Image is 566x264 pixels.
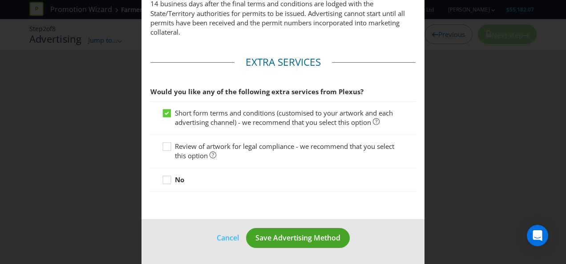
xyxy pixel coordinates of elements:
[527,225,548,246] div: Open Intercom Messenger
[150,87,364,96] span: Would you like any of the following extra services from Plexus?
[246,228,350,248] button: Save Advertising Method
[175,175,184,184] strong: No
[175,142,394,160] span: Review of artwork for legal compliance - we recommend that you select this option
[255,233,340,243] span: Save Advertising Method
[175,108,393,127] span: Short form terms and conditions (customised to your artwork and each advertising channel) - we re...
[234,55,332,69] legend: Extra Services
[216,232,239,244] a: Cancel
